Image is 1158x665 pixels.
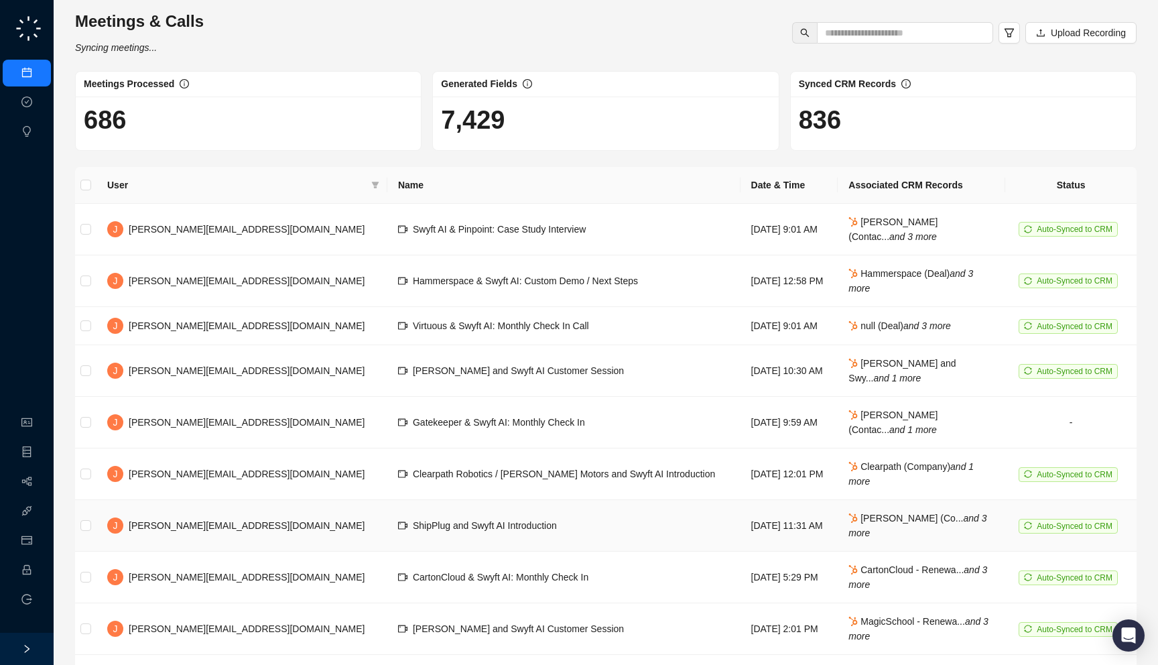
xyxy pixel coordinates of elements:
td: [DATE] 10:30 AM [741,345,838,397]
span: logout [21,594,32,605]
span: Synced CRM Records [799,78,896,89]
span: J [113,518,118,533]
span: search [800,28,810,38]
span: upload [1036,28,1045,38]
span: [PERSON_NAME] and Swyft AI Customer Session [413,365,624,376]
span: Auto-Synced to CRM [1037,322,1112,331]
div: Open Intercom Messenger [1112,619,1145,652]
span: Upload Recording [1051,25,1126,40]
span: Auto-Synced to CRM [1037,625,1112,634]
h1: 7,429 [441,105,770,135]
span: sync [1024,625,1032,633]
span: J [113,222,118,237]
i: and 1 more [873,373,921,383]
span: CartonCloud - Renewa... [848,564,987,590]
span: [PERSON_NAME] (Contac... [848,217,938,242]
span: filter [1004,27,1015,38]
span: J [113,621,118,636]
span: video-camera [398,624,407,633]
span: info-circle [523,79,532,88]
span: [PERSON_NAME] and Swy... [848,358,956,383]
span: null (Deal) [848,320,951,331]
td: [DATE] 12:01 PM [741,448,838,500]
td: [DATE] 5:29 PM [741,552,838,603]
span: Auto-Synced to CRM [1037,225,1112,234]
span: J [113,415,118,430]
span: [PERSON_NAME] (Co... [848,513,986,538]
span: [PERSON_NAME][EMAIL_ADDRESS][DOMAIN_NAME] [129,365,365,376]
span: Auto-Synced to CRM [1037,522,1112,531]
span: ShipPlug and Swyft AI Introduction [413,520,557,531]
span: sync [1024,322,1032,330]
span: sync [1024,573,1032,581]
span: CartonCloud & Swyft AI: Monthly Check In [413,572,588,583]
span: User [107,178,366,192]
th: Status [1005,167,1137,204]
span: Hammerspace (Deal) [848,268,973,294]
span: video-camera [398,276,407,286]
button: Upload Recording [1025,22,1137,44]
span: video-camera [398,225,407,234]
td: [DATE] 9:01 AM [741,204,838,255]
span: Swyft AI & Pinpoint: Case Study Interview [413,224,586,235]
i: and 3 more [848,268,973,294]
span: Auto-Synced to CRM [1037,470,1112,479]
span: filter [371,181,379,189]
span: info-circle [901,79,911,88]
span: [PERSON_NAME] (Contac... [848,410,938,435]
span: video-camera [398,366,407,375]
span: sync [1024,277,1032,285]
span: Auto-Synced to CRM [1037,367,1112,376]
h1: 686 [84,105,413,135]
span: [PERSON_NAME] and Swyft AI Customer Session [413,623,624,634]
span: J [113,363,118,378]
th: Date & Time [741,167,838,204]
span: J [113,570,118,585]
span: [PERSON_NAME][EMAIL_ADDRESS][DOMAIN_NAME] [129,469,365,479]
h3: Meetings & Calls [75,11,204,32]
i: and 3 more [889,231,937,242]
span: Clearpath Robotics / [PERSON_NAME] Motors and Swyft AI Introduction [413,469,715,479]
i: and 3 more [848,616,988,642]
span: Hammerspace & Swyft AI: Custom Demo / Next Steps [413,276,638,286]
span: [PERSON_NAME][EMAIL_ADDRESS][DOMAIN_NAME] [129,417,365,428]
th: Associated CRM Records [838,167,1005,204]
td: [DATE] 11:31 AM [741,500,838,552]
i: and 1 more [889,424,937,435]
img: logo-small-C4UdH2pc.png [13,13,44,44]
span: Auto-Synced to CRM [1037,276,1112,286]
span: video-camera [398,418,407,427]
i: and 3 more [903,320,951,331]
span: J [113,467,118,481]
span: sync [1024,470,1032,478]
span: Auto-Synced to CRM [1037,573,1112,583]
span: sync [1024,522,1032,530]
span: video-camera [398,572,407,582]
span: Clearpath (Company) [848,461,974,487]
span: J [113,274,118,288]
i: Syncing meetings... [75,42,157,53]
span: Virtuous & Swyft AI: Monthly Check In Call [413,320,589,331]
span: [PERSON_NAME][EMAIL_ADDRESS][DOMAIN_NAME] [129,572,365,583]
h1: 836 [799,105,1128,135]
span: sync [1024,225,1032,233]
i: and 3 more [848,513,986,538]
span: [PERSON_NAME][EMAIL_ADDRESS][DOMAIN_NAME] [129,320,365,331]
span: video-camera [398,321,407,330]
span: Generated Fields [441,78,517,89]
span: Meetings Processed [84,78,174,89]
span: info-circle [180,79,189,88]
td: [DATE] 12:58 PM [741,255,838,307]
span: [PERSON_NAME][EMAIL_ADDRESS][DOMAIN_NAME] [129,224,365,235]
td: [DATE] 9:59 AM [741,397,838,448]
span: [PERSON_NAME][EMAIL_ADDRESS][DOMAIN_NAME] [129,623,365,634]
span: [PERSON_NAME][EMAIL_ADDRESS][DOMAIN_NAME] [129,276,365,286]
span: right [22,644,31,654]
td: - [1005,397,1137,448]
span: MagicSchool - Renewa... [848,616,988,642]
span: Gatekeeper & Swyft AI: Monthly Check In [413,417,585,428]
th: Name [387,167,741,204]
span: J [113,318,118,333]
span: filter [369,175,382,195]
td: [DATE] 2:01 PM [741,603,838,655]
